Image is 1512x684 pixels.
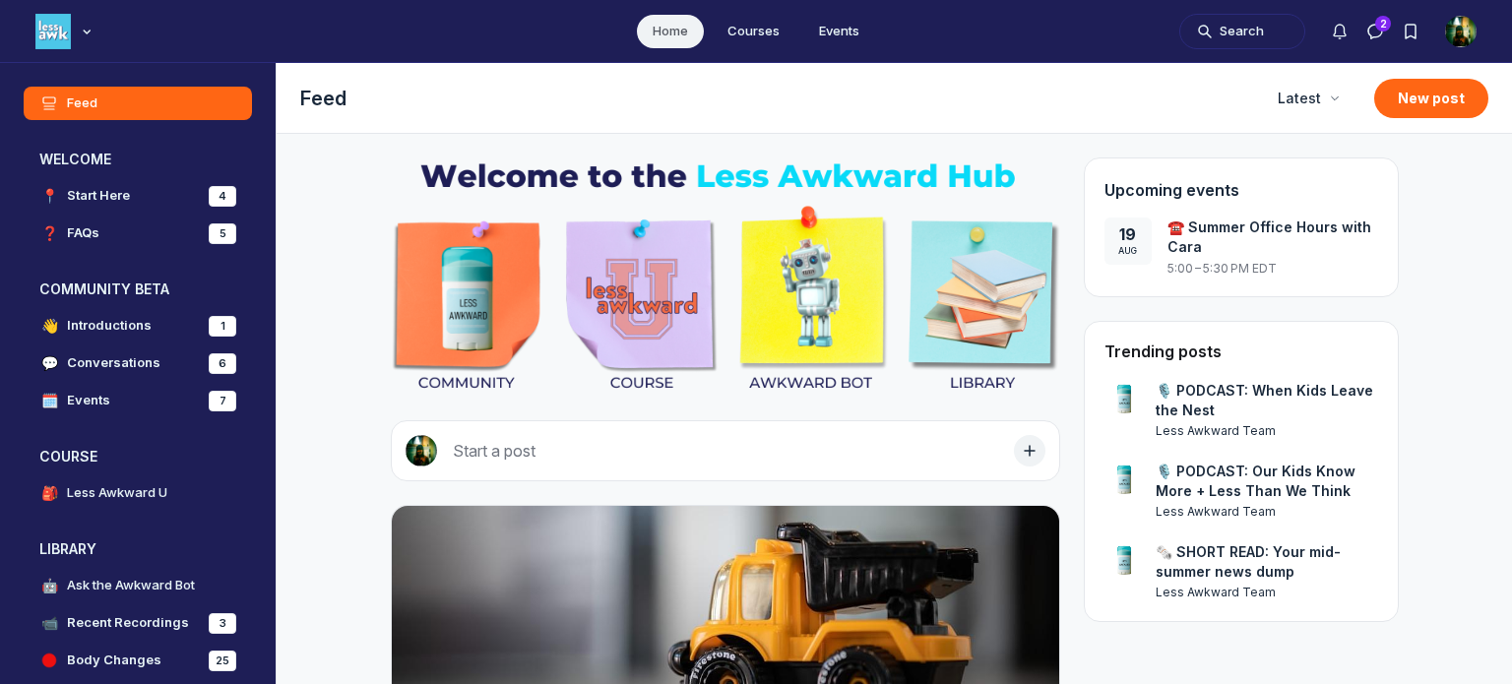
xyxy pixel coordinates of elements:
h1: Feed [300,85,1250,112]
button: Less Awkward Hub logo [35,12,96,51]
button: User menu options [1445,16,1477,47]
a: 💬Conversations6 [24,346,252,380]
span: Upcoming events [1104,180,1239,200]
span: 5:00 – 5:30 PM EDT [1167,261,1277,277]
h4: Introductions [67,316,152,336]
button: COURSECollapse space [24,441,252,472]
a: 🗓️Events7 [24,384,252,417]
h4: Ask the Awkward Bot [67,576,195,595]
a: View user profile [1156,503,1378,521]
span: 💬 [39,353,59,373]
a: View user profile [1156,584,1378,601]
div: 1 [209,316,236,337]
h4: Events [67,391,110,410]
span: Start a post [453,441,535,461]
a: 📍Start Here4 [24,179,252,213]
header: Page Header [277,63,1512,134]
h3: LIBRARY [39,539,96,559]
div: 19 [1119,224,1136,244]
button: Bookmarks [1393,14,1428,49]
img: Less Awkward Hub logo [35,14,71,49]
span: ❓ [39,223,59,243]
a: ❓FAQs5 [24,217,252,250]
h4: Less Awkward U [67,483,167,503]
button: Start a post [391,420,1060,481]
a: Home [637,15,704,48]
a: Feed [24,87,252,120]
div: 4 [209,186,236,207]
a: View user profile [1104,542,1144,582]
a: 🗞️ SHORT READ: Your mid-summer news dump [1156,542,1378,582]
h4: Start Here [67,186,130,206]
button: Latest [1266,81,1351,116]
a: 🎒Less Awkward U [24,476,252,510]
span: ☎️ Summer Office Hours with Cara [1167,218,1378,257]
div: 7 [209,391,236,411]
a: Events [803,15,875,48]
button: Notifications [1322,14,1357,49]
a: 📹Recent Recordings3 [24,606,252,640]
h3: COURSE [39,447,97,466]
h4: FAQs [67,223,99,243]
button: COMMUNITY BETACollapse space [24,274,252,305]
span: 📍 [39,186,59,206]
div: Aug [1118,244,1137,258]
a: View user profile [1104,381,1144,420]
h4: Recent Recordings [67,613,189,633]
button: Search [1179,14,1305,49]
h3: COMMUNITY BETA [39,280,169,299]
a: Courses [712,15,795,48]
span: 👋 [39,316,59,336]
div: 5 [209,223,236,244]
button: LIBRARYCollapse space [24,533,252,565]
h4: Trending posts [1104,342,1222,361]
a: View user profile [1104,462,1144,501]
div: 3 [209,613,236,634]
h4: Feed [67,93,97,113]
span: 🤖 [39,576,59,595]
div: 6 [209,353,236,374]
button: New post [1374,79,1488,118]
h3: WELCOME [39,150,111,169]
a: 🎙️ PODCAST: Our Kids Know More + Less Than We Think [1156,462,1378,501]
a: View user profile [1156,422,1378,440]
a: ☎️ Summer Office Hours with Cara5:00 – 5:30 PM EDT [1167,218,1378,277]
h4: Conversations [67,353,160,373]
span: 📹 [39,613,59,633]
button: Direct messages [1357,14,1393,49]
span: 🎒 [39,483,59,503]
a: Body Changes25 [24,644,252,677]
span: 🗓️ [39,391,59,410]
a: 🤖Ask the Awkward Bot [24,569,252,602]
button: WELCOMECollapse space [24,144,252,175]
a: 👋Introductions1 [24,309,252,342]
h4: Body Changes [67,651,161,670]
a: 🎙️ PODCAST: When Kids Leave the Nest [1156,381,1378,420]
span: Latest [1278,89,1321,108]
div: 25 [209,651,236,671]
